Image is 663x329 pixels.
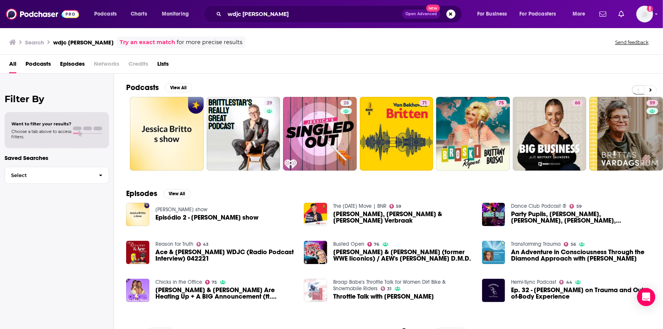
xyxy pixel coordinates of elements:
a: Jessica Britto's show [155,206,207,213]
img: Podchaser - Follow, Share and Rate Podcasts [6,7,79,21]
a: Ace & Roxanne WDJC (Radio Podcast Interview) 042221 [155,249,295,262]
span: Select [5,173,93,178]
span: for more precise results [177,38,242,47]
a: Party Pupils, Britt Lari, Harrison, Jessica Hammond, Jessie J, Ariana Grande, Black Box, Roberto ... [511,211,651,224]
a: Hemi-Sync Podcast [511,279,556,285]
a: Try an exact match [120,38,175,47]
button: open menu [515,8,567,20]
h2: Episodes [126,189,157,198]
a: PodcastsView All [126,83,192,92]
div: Open Intercom Messenger [637,288,655,306]
img: Throttle Talk with Jessica Britt [304,279,327,302]
svg: Add a profile image [647,6,653,12]
span: Credits [128,58,148,73]
button: View All [165,83,192,92]
span: 76 [374,243,380,246]
span: Choose a tab above to access filters. [11,129,71,139]
span: [PERSON_NAME] & [PERSON_NAME] Are Heating Up + A BIG Announcement (ft. [PERSON_NAME] + [PERSON_NA... [155,287,295,300]
a: Podcasts [25,58,51,73]
span: Want to filter your results? [11,121,71,127]
a: Show notifications dropdown [597,8,609,21]
a: Throttle Talk with Jessica Britt [333,293,434,300]
a: 60 [513,97,587,171]
a: Braap Babe's Throttle Talk for Women Dirt Bike & Snowmobile Riders [333,279,446,292]
button: open menu [157,8,199,20]
span: 75 [498,100,504,107]
a: Busted Open [333,241,364,247]
a: An Adventure in Consciousness Through the Diamond Approach with Jessica Britt [511,249,651,262]
span: Charts [131,9,147,19]
a: Britt Dekker, Jessica Villerius & Coen Verbraak [333,211,473,224]
span: Podcasts [94,9,117,19]
a: All [9,58,16,73]
h3: Search [25,39,44,46]
a: 43 [196,242,209,247]
a: 59 [647,100,658,106]
img: Party Pupils, Britt Lari, Harrison, Jessica Hammond, Jessie J, Ariana Grande, Black Box, Roberto ... [482,203,505,226]
span: 60 [575,100,580,107]
img: Cassie Lee & Jessica McKay (former WWE Iiconics) / AEW's Britt Baker D.M.D. [304,241,327,264]
a: Charts [126,8,152,20]
a: Cassie Lee & Jessica McKay (former WWE Iiconics) / AEW's Britt Baker D.M.D. [333,249,473,262]
span: An Adventure in Consciousness Through the Diamond Approach with [PERSON_NAME] [511,249,651,262]
button: Open AdvancedNew [402,9,440,19]
span: For Business [477,9,507,19]
a: Ep. 32 - Jessica Britt on Trauma and Out-of-Body Experience [511,287,651,300]
img: Pete Davidson & Kate Beckinsale Are Heating Up + A BIG Announcement (ft. Britt Robertson + Jessic... [126,279,149,302]
p: Saved Searches [5,154,109,161]
a: Lists [157,58,169,73]
a: 59 [570,204,582,209]
button: open menu [567,8,595,20]
a: 28 [283,97,357,171]
span: [PERSON_NAME], [PERSON_NAME] & [PERSON_NAME] Verbraak [333,211,473,224]
span: 44 [566,281,572,284]
a: The Friday Move | BNR [333,203,386,209]
span: Ace & [PERSON_NAME] WDJC (Radio Podcast Interview) 042221 [155,249,295,262]
a: Dance Club Podcast ® [511,203,566,209]
div: Search podcasts, credits, & more... [211,5,469,23]
button: Show profile menu [636,6,653,22]
img: User Profile [636,6,653,22]
a: Episódio 2 - Jessica Britto's show [155,214,258,221]
a: Chicks in the Office [155,279,202,285]
span: 43 [203,243,209,246]
span: 71 [422,100,427,107]
span: More [573,9,585,19]
button: View All [163,189,191,198]
img: Britt Dekker, Jessica Villerius & Coen Verbraak [304,203,327,226]
a: 75 [205,280,217,285]
a: 28 [340,100,352,106]
a: 59 [389,204,402,209]
img: Episódio 2 - Jessica Britto's show [126,203,149,226]
span: 56 [571,243,576,246]
span: 28 [343,100,349,107]
input: Search podcasts, credits, & more... [225,8,402,20]
span: Monitoring [162,9,189,19]
a: 59 [589,97,663,171]
a: Ep. 32 - Jessica Britt on Trauma and Out-of-Body Experience [482,279,505,302]
span: 59 [396,205,402,208]
a: 44 [559,280,572,285]
span: Ep. 32 - [PERSON_NAME] on Trauma and Out-of-Body Experience [511,287,651,300]
a: 71 [419,100,430,106]
a: Show notifications dropdown [616,8,627,21]
a: Episodes [60,58,85,73]
button: open menu [89,8,127,20]
span: 59 [576,205,582,208]
img: An Adventure in Consciousness Through the Diamond Approach with Jessica Britt [482,241,505,264]
span: 29 [267,100,272,107]
button: Select [5,167,109,184]
h2: Filter By [5,93,109,104]
a: 76 [367,242,380,247]
a: 60 [572,100,583,106]
span: Episódio 2 - [PERSON_NAME] show [155,214,258,221]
